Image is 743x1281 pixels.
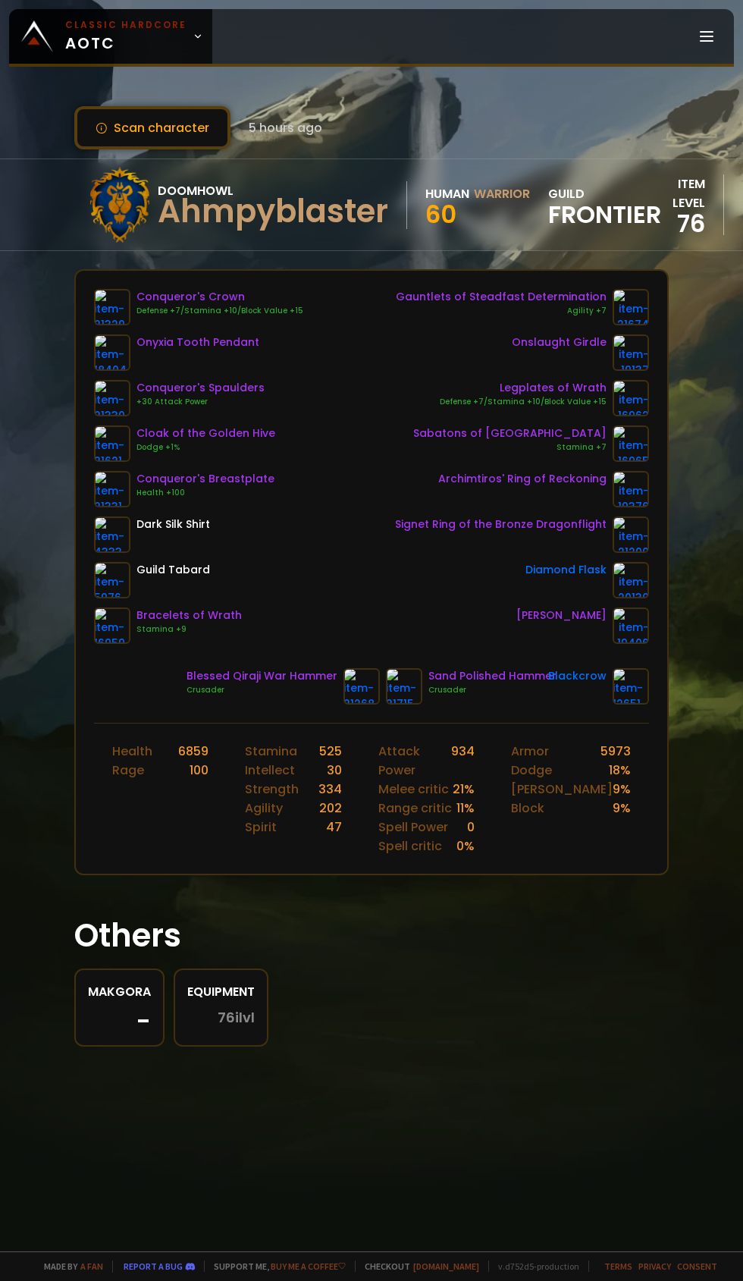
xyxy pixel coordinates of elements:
div: Block [511,799,544,818]
div: Defense +7/Stamina +10/Block Value +15 [440,396,607,408]
div: 0 % [456,837,475,856]
div: Agility +7 [396,305,607,317]
div: Signet Ring of the Bronze Dragonflight [395,516,607,532]
div: Legplates of Wrath [440,380,607,396]
img: item-5976 [94,562,130,598]
img: item-19137 [613,334,649,371]
div: Stamina [245,742,297,761]
span: Made by [35,1261,103,1272]
div: Intellect [245,761,295,780]
img: item-19406 [613,608,649,644]
div: Blessed Qiraji War Hammer [187,668,337,684]
button: Scan character [74,106,230,149]
div: Gauntlets of Steadfast Determination [396,289,607,305]
img: item-16959 [94,608,130,644]
img: item-21200 [613,516,649,553]
div: Warrior [474,184,530,203]
div: Human [425,184,469,203]
a: Consent [677,1261,717,1272]
img: item-21674 [613,289,649,325]
div: [PERSON_NAME] [516,608,607,623]
div: Cloak of the Golden Hive [136,425,275,441]
div: Crusader [428,684,556,696]
div: Conqueror's Breastplate [136,471,274,487]
a: Buy me a coffee [271,1261,346,1272]
div: Range critic [378,799,452,818]
div: Diamond Flask [525,562,607,578]
div: 525 [319,742,342,761]
a: a fan [80,1261,103,1272]
div: Guild Tabard [136,562,210,578]
div: Dodge +1% [136,441,275,454]
img: item-12651 [613,668,649,705]
img: item-16962 [613,380,649,416]
div: 21 % [453,780,475,799]
div: Archimtiros' Ring of Reckoning [438,471,607,487]
span: AOTC [65,18,187,55]
div: Spirit [245,818,277,837]
img: item-21329 [94,289,130,325]
div: Defense +7/Stamina +10/Block Value +15 [136,305,303,317]
div: 18 % [609,761,631,780]
div: Dark Silk Shirt [136,516,210,532]
div: 934 [451,742,475,780]
div: Spell Power [378,818,448,837]
span: v. d752d5 - production [488,1261,579,1272]
div: 11 % [456,799,475,818]
img: item-20130 [613,562,649,598]
div: Strength [245,780,299,799]
div: [PERSON_NAME] [511,780,613,799]
div: Conqueror's Spaulders [136,380,265,396]
div: Bracelets of Wrath [136,608,242,623]
a: Equipment76ilvl [174,969,268,1047]
div: Sabatons of [GEOGRAPHIC_DATA] [413,425,607,441]
div: Health +100 [136,487,274,499]
div: item level [661,174,705,212]
div: Ahmpyblaster [158,200,388,223]
div: Rage [112,761,144,780]
div: Crusader [187,684,337,696]
div: Conqueror's Crown [136,289,303,305]
div: 202 [319,799,342,818]
div: +30 Attack Power [136,396,265,408]
div: - [88,1010,151,1033]
h1: Others [74,912,669,959]
img: item-19376 [613,471,649,507]
div: 47 [326,818,342,837]
a: Report a bug [124,1261,183,1272]
div: 9 % [613,799,631,818]
div: Equipment [187,982,255,1001]
a: Terms [604,1261,632,1272]
span: Checkout [355,1261,479,1272]
div: Doomhowl [158,181,388,200]
span: 76 ilvl [218,1010,255,1025]
a: Makgora- [74,969,165,1047]
div: 0 [467,818,475,837]
span: 5 hours ago [249,118,322,137]
div: 100 [190,761,208,780]
img: item-21268 [343,668,380,705]
img: item-21715 [386,668,422,705]
img: item-4333 [94,516,130,553]
div: Onslaught Girdle [512,334,607,350]
a: Privacy [638,1261,671,1272]
div: Stamina +7 [413,441,607,454]
span: Support me, [204,1261,346,1272]
img: item-16965 [613,425,649,462]
div: Blackcrow [548,668,607,684]
div: 6859 [178,742,208,761]
div: Health [112,742,152,761]
div: Agility [245,799,283,818]
small: Classic Hardcore [65,18,187,32]
span: Frontier [548,203,661,226]
a: Classic HardcoreAOTC [9,9,212,64]
div: Stamina +9 [136,623,242,636]
div: Spell critic [378,837,442,856]
div: 334 [318,780,342,799]
div: 30 [327,761,342,780]
div: 5973 [600,742,631,761]
div: Sand Polished Hammer [428,668,556,684]
img: item-21621 [94,425,130,462]
div: Makgora [88,982,151,1001]
img: item-21330 [94,380,130,416]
